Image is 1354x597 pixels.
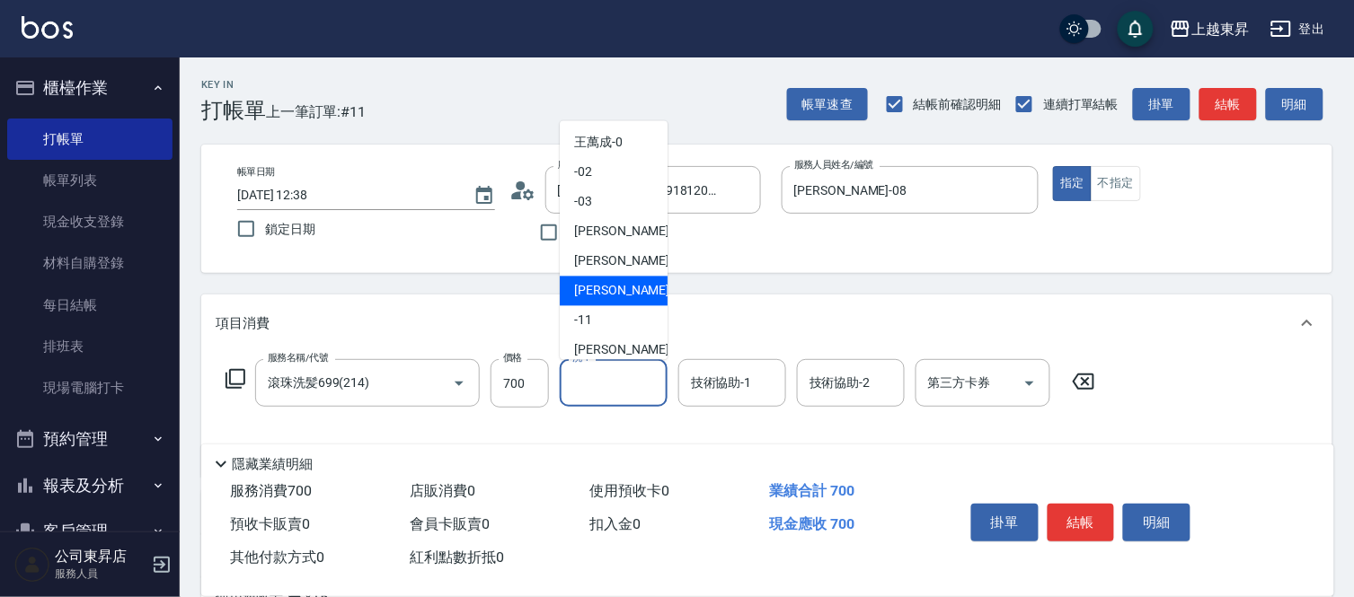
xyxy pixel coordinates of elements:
span: [PERSON_NAME] -04 [574,223,687,241]
button: 登出 [1263,13,1332,46]
span: 其他付款方式 0 [230,549,324,566]
div: 上越東昇 [1191,18,1249,40]
button: 櫃檯作業 [7,65,173,111]
span: 業績合計 700 [769,482,854,499]
img: Person [14,547,50,583]
button: 帳單速查 [787,88,868,121]
button: 報表及分析 [7,462,173,509]
button: 不指定 [1091,166,1141,201]
button: 結帳 [1048,504,1115,541]
a: 打帳單 [7,119,173,160]
button: 掛單 [1133,88,1190,121]
p: 項目消費 [216,314,270,333]
span: 連續打單結帳 [1043,95,1119,114]
button: 預約管理 [7,416,173,462]
h2: Key In [201,79,266,91]
a: 現場電腦打卡 [7,367,173,408]
button: Open [445,369,473,398]
img: Logo [22,16,73,39]
h5: 公司東昇店 [55,548,146,566]
span: -11 [574,312,592,330]
span: 使用預收卡 0 [589,482,669,499]
a: 現金收支登錄 [7,201,173,242]
p: 隱藏業績明細 [232,455,313,474]
input: YYYY/MM/DD hh:mm [237,180,456,210]
label: 價格 [503,351,522,364]
span: 現金應收 700 [769,515,854,532]
button: 明細 [1123,504,1190,541]
label: 服務人員姓名/編號 [794,158,873,171]
label: 帳單日期 [237,165,275,179]
span: 預收卡販賣 0 [230,515,310,532]
span: [PERSON_NAME] -14 [574,341,687,360]
label: 服務名稱/代號 [268,351,328,364]
button: 客戶管理 [7,508,173,555]
span: 紅利點數折抵 0 [410,549,504,566]
label: 顧客姓名/手機號碼/編號 [558,158,660,171]
button: save [1118,11,1154,47]
button: 明細 [1266,88,1323,121]
span: 扣入金 0 [589,515,641,532]
span: [PERSON_NAME] -07 [574,252,687,271]
button: 掛單 [971,504,1039,541]
button: 結帳 [1199,88,1257,121]
span: 服務消費 700 [230,482,312,499]
a: 每日結帳 [7,285,173,326]
a: 材料自購登錄 [7,242,173,284]
button: 上越東昇 [1163,11,1256,48]
button: Open [1015,369,1044,398]
span: 店販消費 0 [410,482,475,499]
h3: 打帳單 [201,98,266,123]
div: 項目消費 [201,294,1332,352]
span: [PERSON_NAME] -08 [574,282,687,301]
span: 上一筆訂單:#11 [266,101,367,123]
a: 帳單列表 [7,160,173,201]
span: 結帳前確認明細 [914,95,1002,114]
span: 王萬成 -0 [574,134,623,153]
button: Choose date, selected date is 2025-09-12 [463,174,506,217]
span: 鎖定日期 [265,220,315,239]
span: -03 [574,193,592,212]
span: 會員卡販賣 0 [410,515,490,532]
a: 排班表 [7,326,173,367]
p: 服務人員 [55,566,146,582]
span: -02 [574,163,592,182]
button: 指定 [1053,166,1092,201]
